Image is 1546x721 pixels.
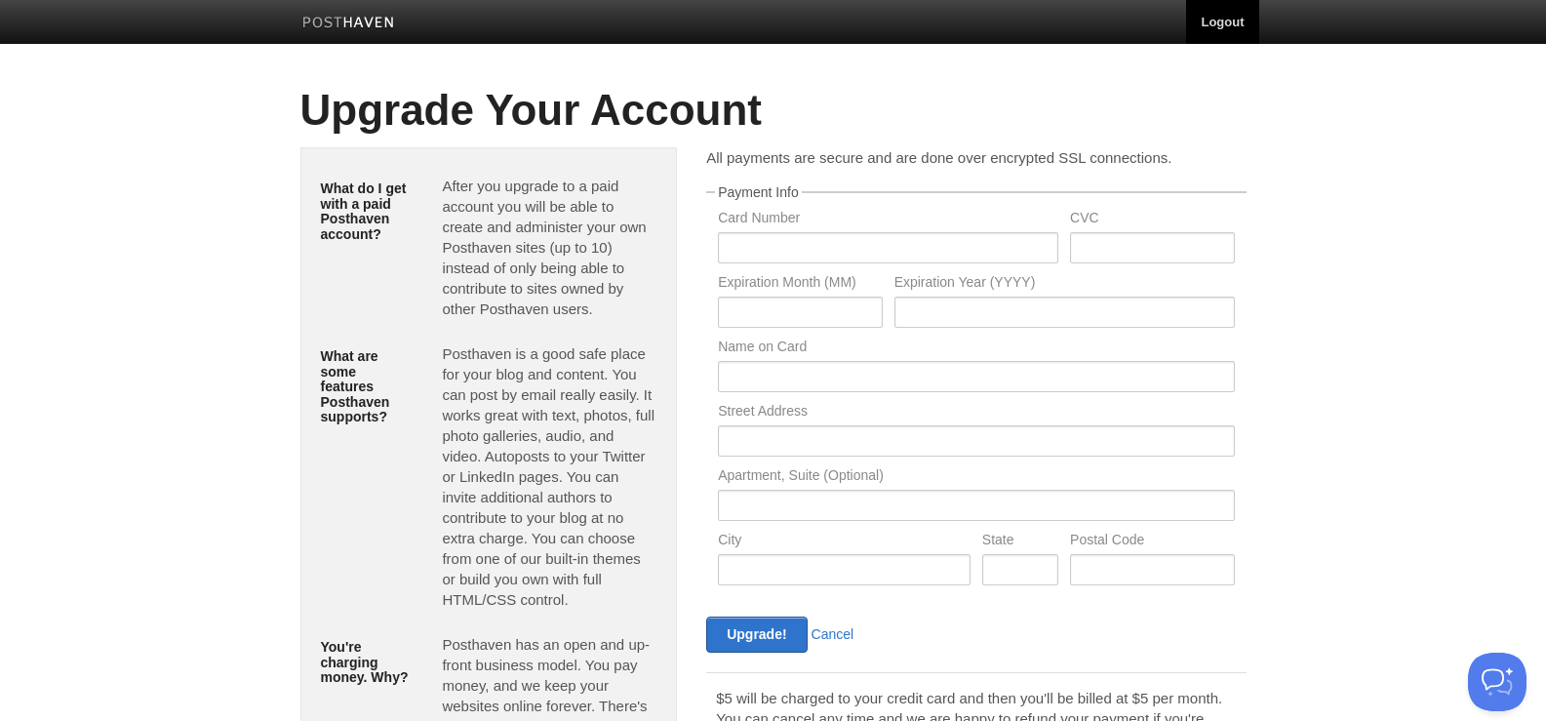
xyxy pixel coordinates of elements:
label: Street Address [718,404,1234,422]
label: City [718,533,971,551]
label: Expiration Month (MM) [718,275,882,294]
label: Postal Code [1070,533,1234,551]
label: Apartment, Suite (Optional) [718,468,1234,487]
p: All payments are secure and are done over encrypted SSL connections. [706,147,1246,168]
img: Posthaven-bar [302,17,395,31]
iframe: Help Scout Beacon - Open [1468,653,1526,711]
label: State [982,533,1058,551]
p: After you upgrade to a paid account you will be able to create and administer your own Posthaven ... [442,176,656,319]
h5: What do I get with a paid Posthaven account? [321,181,414,242]
p: Posthaven is a good safe place for your blog and content. You can post by email really easily. It... [442,343,656,610]
label: Expiration Year (YYYY) [894,275,1235,294]
legend: Payment Info [715,185,802,199]
label: Name on Card [718,340,1234,358]
label: Card Number [718,211,1058,229]
label: CVC [1070,211,1234,229]
input: Upgrade! [706,617,807,653]
h5: What are some features Posthaven supports? [321,349,414,424]
a: Cancel [812,626,854,642]
h1: Upgrade Your Account [300,87,1247,134]
h5: You're charging money. Why? [321,640,414,685]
